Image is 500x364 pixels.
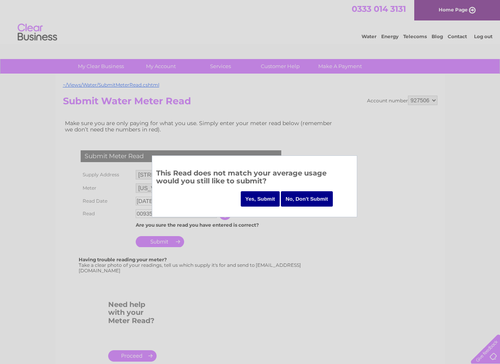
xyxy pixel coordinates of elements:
[156,168,353,189] h3: This Read does not match your average usage would you still like to submit?
[281,191,333,207] input: No, Don't Submit
[241,191,280,207] input: Yes, Submit
[381,33,399,39] a: Energy
[352,4,406,14] a: 0333 014 3131
[448,33,467,39] a: Contact
[432,33,443,39] a: Blog
[403,33,427,39] a: Telecoms
[65,4,436,38] div: Clear Business is a trading name of Verastar Limited (registered in [GEOGRAPHIC_DATA] No. 3667643...
[17,20,57,44] img: logo.png
[474,33,493,39] a: Log out
[362,33,376,39] a: Water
